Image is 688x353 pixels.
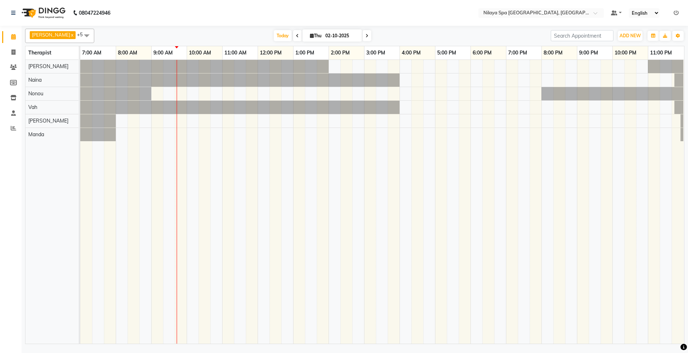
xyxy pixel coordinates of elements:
[293,48,316,58] a: 1:00 PM
[28,63,68,70] span: [PERSON_NAME]
[400,48,422,58] a: 4:00 PM
[28,131,44,138] span: Manda
[551,30,613,41] input: Search Appointment
[152,48,175,58] a: 9:00 AM
[618,31,642,41] button: ADD NEW
[28,104,37,110] span: Vah
[471,48,493,58] a: 6:00 PM
[223,48,248,58] a: 11:00 AM
[308,33,323,38] span: Thu
[577,48,600,58] a: 9:00 PM
[77,32,88,37] span: +5
[79,3,110,23] b: 08047224946
[542,48,564,58] a: 8:00 PM
[435,48,458,58] a: 5:00 PM
[506,48,529,58] a: 7:00 PM
[648,48,674,58] a: 11:00 PM
[28,77,42,83] span: Naina
[28,118,68,124] span: [PERSON_NAME]
[70,32,73,38] a: x
[18,3,67,23] img: logo
[274,30,292,41] span: Today
[613,48,638,58] a: 10:00 PM
[80,48,103,58] a: 7:00 AM
[116,48,139,58] a: 8:00 AM
[28,90,43,97] span: Nonou
[620,33,641,38] span: ADD NEW
[323,30,359,41] input: 2025-10-02
[32,32,70,38] span: [PERSON_NAME]
[187,48,213,58] a: 10:00 AM
[329,48,352,58] a: 2:00 PM
[364,48,387,58] a: 3:00 PM
[258,48,283,58] a: 12:00 PM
